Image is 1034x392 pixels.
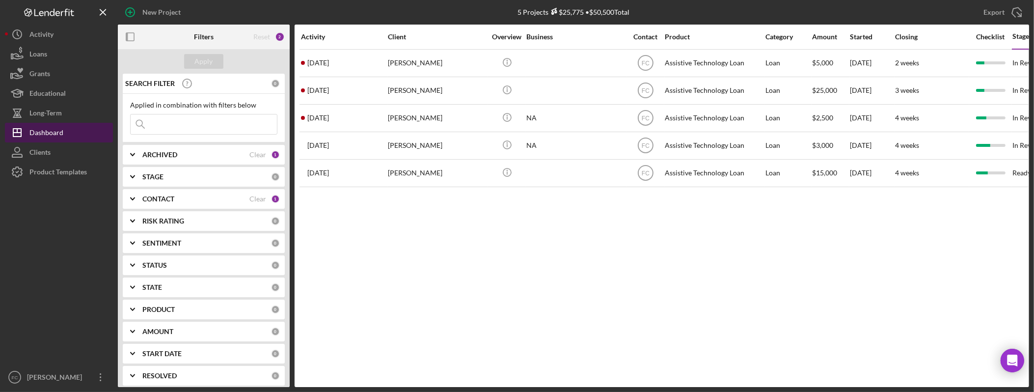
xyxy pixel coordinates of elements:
button: Loans [5,44,113,64]
div: Educational [29,84,66,106]
div: Open Intercom Messenger [1001,349,1024,372]
div: [DATE] [850,133,894,159]
div: Assistive Technology Loan [665,78,763,104]
div: Overview [489,33,525,41]
span: $25,000 [812,86,837,94]
div: Assistive Technology Loan [665,50,763,76]
div: Loan [765,160,811,186]
div: [DATE] [850,160,894,186]
text: FC [642,60,650,67]
button: New Project [118,2,190,22]
text: FC [642,170,650,177]
a: Grants [5,64,113,84]
b: RESOLVED [142,372,177,380]
div: NA [526,105,625,131]
b: Filters [194,33,214,41]
a: Clients [5,142,113,162]
div: Client [388,33,486,41]
div: Category [765,33,811,41]
button: Export [974,2,1029,22]
div: Business [526,33,625,41]
time: 2025-09-10 01:35 [307,59,329,67]
span: $3,000 [812,141,833,149]
div: Apply [195,54,213,69]
time: 2 weeks [895,58,919,67]
b: STATUS [142,261,167,269]
span: $15,000 [812,168,837,177]
div: Amount [812,33,849,41]
time: 2025-09-18 04:57 [307,86,329,94]
div: [PERSON_NAME] [25,367,88,390]
div: 0 [271,239,280,248]
b: STATE [142,283,162,291]
button: Dashboard [5,123,113,142]
div: Grants [29,64,50,86]
div: Dashboard [29,123,63,145]
time: 4 weeks [895,113,919,122]
time: 3 weeks [895,86,919,94]
b: RISK RATING [142,217,184,225]
div: Loan [765,78,811,104]
div: Clients [29,142,51,165]
div: [PERSON_NAME] [388,160,486,186]
div: Loan [765,133,811,159]
text: FC [12,375,18,380]
div: [PERSON_NAME] [388,105,486,131]
div: NA [526,133,625,159]
div: Reset [253,33,270,41]
div: Closing [895,33,969,41]
div: Long-Term [29,103,62,125]
div: 1 [271,195,280,203]
time: 2025-09-25 18:57 [307,141,329,149]
div: 0 [271,172,280,181]
span: $5,000 [812,58,833,67]
time: 2025-09-23 18:48 [307,114,329,122]
div: 2 [275,32,285,42]
b: SEARCH FILTER [125,80,175,87]
div: 0 [271,283,280,292]
div: Checklist [970,33,1011,41]
div: [DATE] [850,105,894,131]
b: CONTACT [142,195,174,203]
text: FC [642,115,650,122]
button: Activity [5,25,113,44]
button: Long-Term [5,103,113,123]
button: Product Templates [5,162,113,182]
div: 0 [271,327,280,336]
div: Export [983,2,1005,22]
div: Assistive Technology Loan [665,133,763,159]
div: Product Templates [29,162,87,184]
time: 4 weeks [895,168,919,177]
div: 0 [271,79,280,88]
div: [DATE] [850,50,894,76]
div: 0 [271,305,280,314]
div: Product [665,33,763,41]
span: $2,500 [812,113,833,122]
div: [PERSON_NAME] [388,50,486,76]
div: [DATE] [850,78,894,104]
b: AMOUNT [142,328,173,336]
div: Clear [249,151,266,159]
div: Started [850,33,894,41]
button: Educational [5,84,113,103]
b: START DATE [142,350,182,358]
div: $25,775 [548,8,584,16]
div: Loans [29,44,47,66]
time: 2025-09-22 23:19 [307,169,329,177]
div: 0 [271,349,280,358]
button: Apply [184,54,223,69]
div: Applied in combination with filters below [130,101,277,109]
div: 5 Projects • $50,500 Total [517,8,629,16]
b: STAGE [142,173,163,181]
text: FC [642,142,650,149]
div: Activity [301,33,387,41]
div: Clear [249,195,266,203]
div: Assistive Technology Loan [665,105,763,131]
button: FC[PERSON_NAME] [5,367,113,387]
